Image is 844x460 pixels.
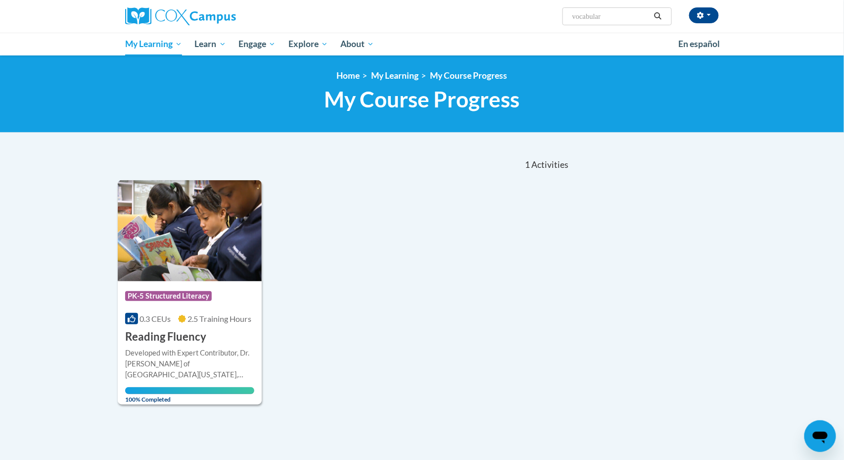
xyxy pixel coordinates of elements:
[430,70,508,81] a: My Course Progress
[125,387,254,394] div: Your progress
[118,180,262,281] img: Course Logo
[195,38,226,50] span: Learn
[531,159,568,170] span: Activities
[288,38,328,50] span: Explore
[282,33,334,55] a: Explore
[125,7,236,25] img: Cox Campus
[238,38,276,50] span: Engage
[678,39,720,49] span: En español
[118,180,262,405] a: Course LogoPK-5 Structured Literacy0.3 CEUs2.5 Training Hours Reading FluencyDeveloped with Exper...
[571,10,651,22] input: Search Courses
[337,70,360,81] a: Home
[188,33,233,55] a: Learn
[651,10,665,22] button: Search
[125,7,313,25] a: Cox Campus
[804,420,836,452] iframe: Button to launch messaging window
[110,33,734,55] div: Main menu
[372,70,419,81] a: My Learning
[689,7,719,23] button: Account Settings
[125,329,206,345] h3: Reading Fluency
[325,86,520,112] span: My Course Progress
[232,33,282,55] a: Engage
[140,314,171,323] span: 0.3 CEUs
[340,38,374,50] span: About
[125,291,212,301] span: PK-5 Structured Literacy
[334,33,381,55] a: About
[188,314,251,323] span: 2.5 Training Hours
[125,38,182,50] span: My Learning
[125,387,254,403] span: 100% Completed
[119,33,188,55] a: My Learning
[125,348,254,380] div: Developed with Expert Contributor, Dr. [PERSON_NAME] of [GEOGRAPHIC_DATA][US_STATE], [GEOGRAPHIC_...
[672,34,726,54] a: En español
[525,159,530,170] span: 1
